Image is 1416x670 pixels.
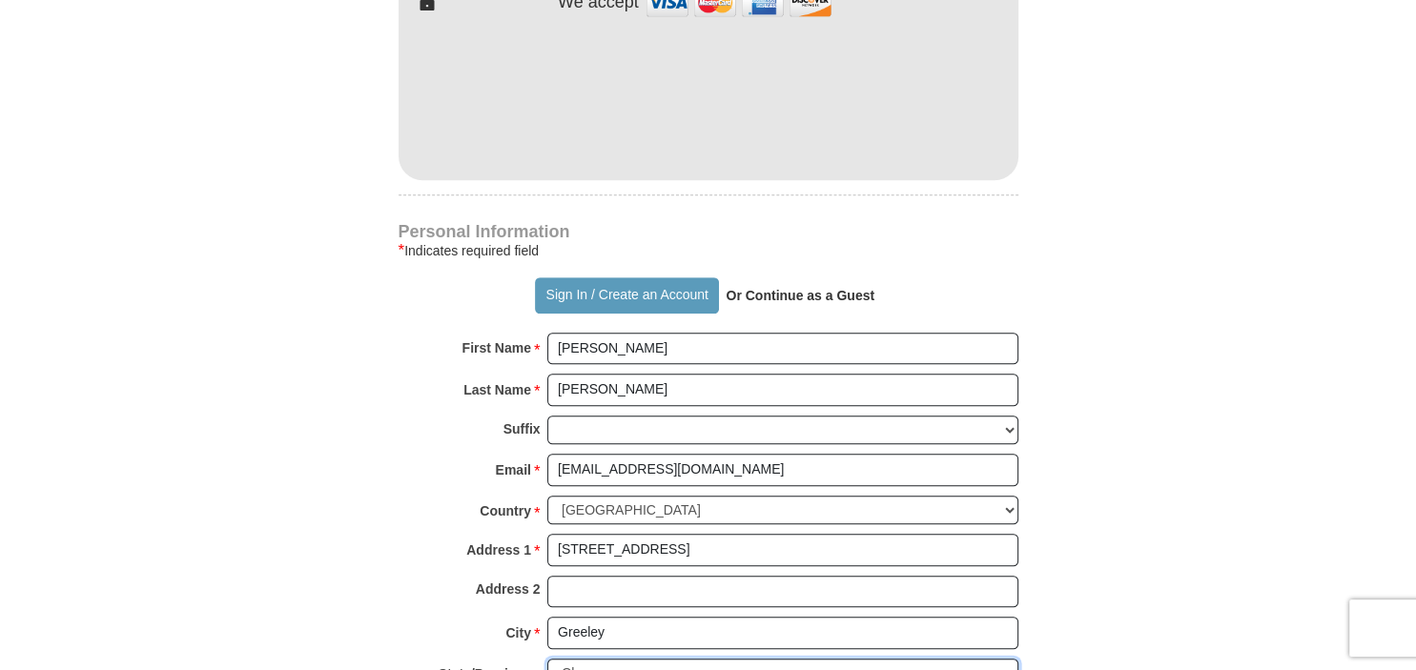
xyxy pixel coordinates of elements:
button: Sign In / Create an Account [535,277,719,314]
div: Indicates required field [399,239,1018,262]
strong: Address 1 [466,537,531,563]
strong: Or Continue as a Guest [726,288,874,303]
strong: First Name [462,335,531,361]
strong: City [505,619,530,646]
strong: Country [480,497,531,524]
h4: Personal Information [399,224,1018,239]
strong: Address 2 [476,576,541,602]
strong: Email [496,457,531,483]
strong: Last Name [463,376,531,403]
strong: Suffix [503,416,541,442]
